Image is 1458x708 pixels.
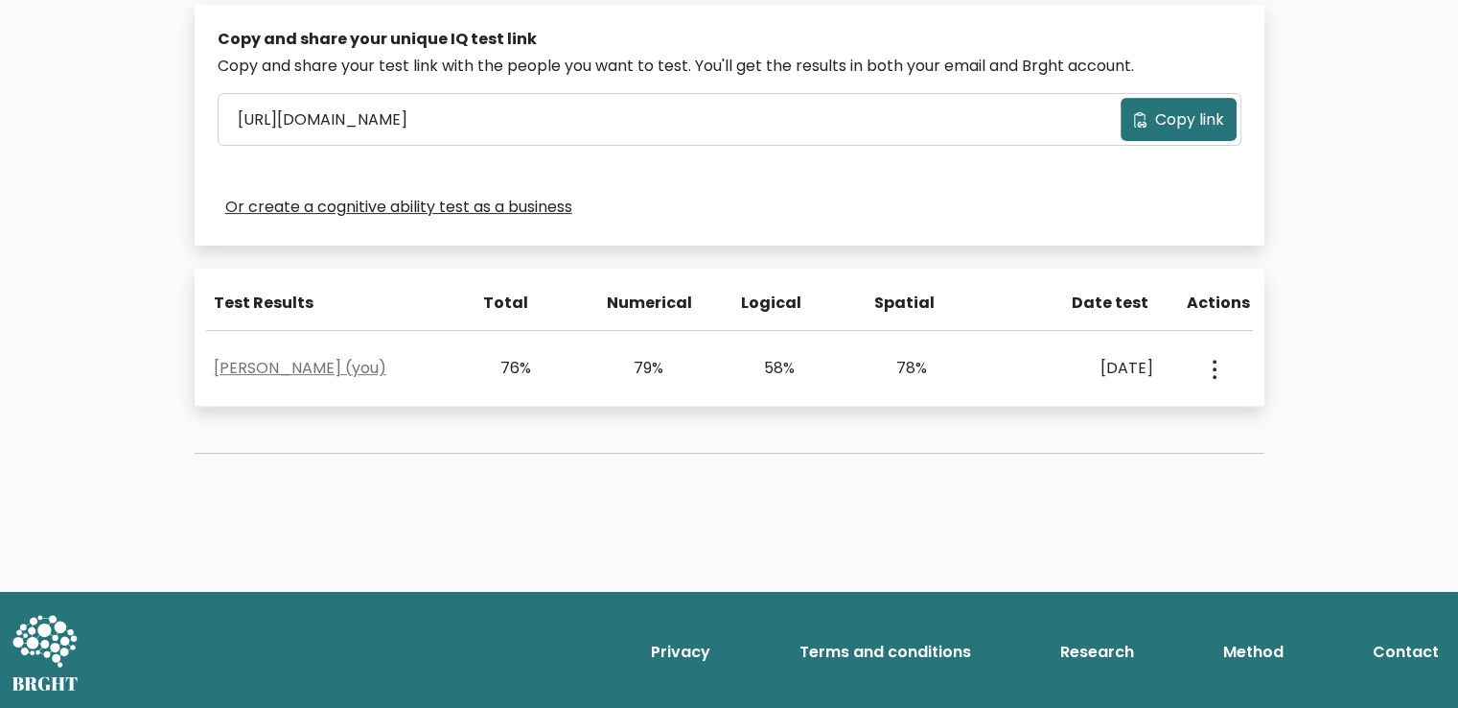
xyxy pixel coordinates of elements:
div: Actions [1187,292,1253,315]
span: Copy link [1155,108,1224,131]
a: Privacy [643,633,718,672]
div: Copy and share your unique IQ test link [218,28,1241,51]
div: 79% [609,357,663,380]
div: Copy and share your test link with the people you want to test. You'll get the results in both yo... [218,55,1241,78]
div: 58% [741,357,796,380]
div: Spatial [874,292,930,315]
div: Date test [1008,292,1164,315]
div: Logical [741,292,797,315]
a: Research [1053,633,1142,672]
div: 76% [477,357,532,380]
a: Method [1215,633,1291,672]
div: Test Results [214,292,451,315]
button: Copy link [1121,98,1237,141]
a: Or create a cognitive ability test as a business [225,196,572,219]
div: 78% [872,357,927,380]
a: [PERSON_NAME] (you) [214,357,386,379]
div: [DATE] [1005,357,1153,380]
div: Numerical [607,292,662,315]
div: Total [474,292,529,315]
a: Terms and conditions [792,633,979,672]
a: Contact [1365,633,1446,672]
